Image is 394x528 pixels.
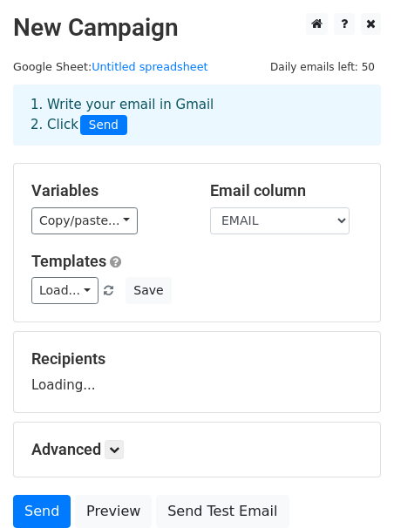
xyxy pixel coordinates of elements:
[13,13,381,43] h2: New Campaign
[31,252,106,270] a: Templates
[264,58,381,77] span: Daily emails left: 50
[156,495,289,528] a: Send Test Email
[92,60,207,73] a: Untitled spreadsheet
[264,60,381,73] a: Daily emails left: 50
[13,495,71,528] a: Send
[17,95,377,135] div: 1. Write your email in Gmail 2. Click
[31,277,98,304] a: Load...
[80,115,127,136] span: Send
[126,277,171,304] button: Save
[13,60,208,73] small: Google Sheet:
[31,181,184,200] h5: Variables
[31,207,138,234] a: Copy/paste...
[31,440,363,459] h5: Advanced
[31,349,363,369] h5: Recipients
[210,181,363,200] h5: Email column
[75,495,152,528] a: Preview
[31,349,363,395] div: Loading...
